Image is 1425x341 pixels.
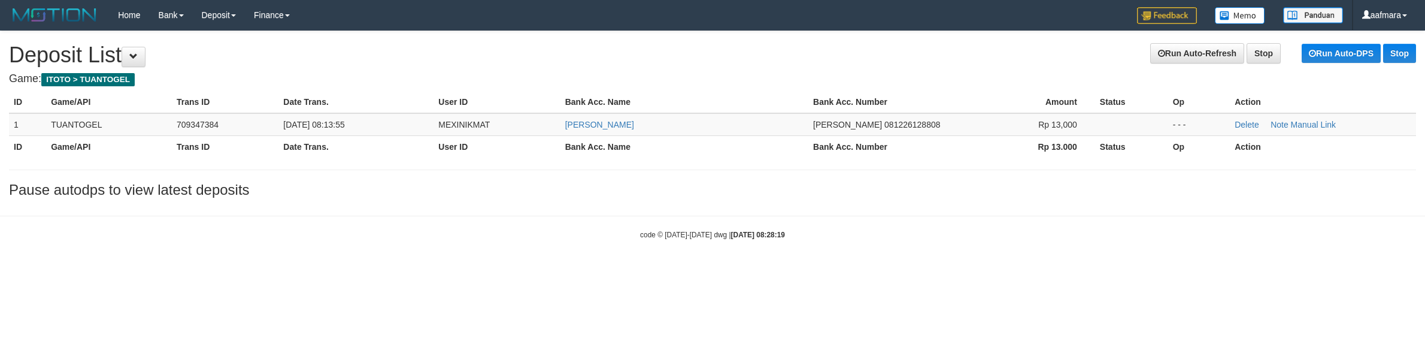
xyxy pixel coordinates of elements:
th: Bank Acc. Name [560,91,808,113]
td: 1 [9,113,46,136]
a: Run Auto-DPS [1302,44,1381,63]
th: Op [1168,91,1230,113]
a: [PERSON_NAME] [565,120,634,129]
th: Date Trans. [278,135,433,158]
span: Rp 13,000 [1038,120,1077,129]
a: Manual Link [1291,120,1336,129]
td: - - - [1168,113,1230,136]
th: Bank Acc. Number [808,91,971,113]
img: MOTION_logo.png [9,6,100,24]
a: Note [1271,120,1288,129]
th: Game/API [46,135,172,158]
td: TUANTOGEL [46,113,172,136]
span: 081226128808 [884,120,940,129]
strong: [DATE] 08:28:19 [731,231,785,239]
a: Stop [1383,44,1416,63]
th: Action [1230,135,1416,158]
th: Trans ID [172,91,278,113]
a: Stop [1247,43,1281,64]
th: Bank Acc. Name [560,135,808,158]
th: Game/API [46,91,172,113]
span: ITOTO > TUANTOGEL [41,73,135,86]
th: Op [1168,135,1230,158]
small: code © [DATE]-[DATE] dwg | [640,231,785,239]
span: MEXINIKMAT [438,120,490,129]
th: ID [9,91,46,113]
th: Bank Acc. Number [808,135,971,158]
th: User ID [433,135,560,158]
a: Run Auto-Refresh [1150,43,1244,64]
span: 709347384 [177,120,219,129]
th: Status [1095,135,1168,158]
h1: Deposit List [9,43,1416,67]
th: ID [9,135,46,158]
img: Button%20Memo.svg [1215,7,1265,24]
th: Action [1230,91,1416,113]
img: panduan.png [1283,7,1343,23]
th: User ID [433,91,560,113]
span: [DATE] 08:13:55 [283,120,344,129]
th: Status [1095,91,1168,113]
th: Amount [971,91,1095,113]
th: Rp 13.000 [971,135,1095,158]
span: [PERSON_NAME] [813,120,882,129]
h4: Game: [9,73,1416,85]
th: Trans ID [172,135,278,158]
th: Date Trans. [278,91,433,113]
img: Feedback.jpg [1137,7,1197,24]
h3: Pause autodps to view latest deposits [9,182,1416,198]
a: Delete [1235,120,1259,129]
